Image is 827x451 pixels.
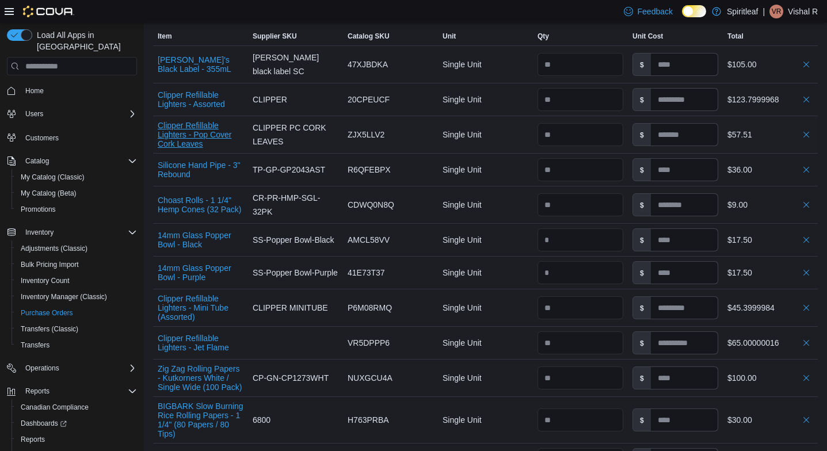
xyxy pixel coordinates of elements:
[21,107,48,121] button: Users
[25,387,49,396] span: Reports
[16,290,112,304] a: Inventory Manager (Classic)
[253,413,270,427] span: 6800
[633,367,651,389] label: $
[633,53,651,75] label: $
[21,276,70,285] span: Inventory Count
[533,27,628,45] button: Qty
[21,173,85,182] span: My Catalog (Classic)
[633,297,651,319] label: $
[158,121,243,148] button: Clipper Refillable Lighters - Pop Cover Cork Leaves
[348,58,388,71] span: 47XJBDKA
[633,229,651,251] label: $
[16,290,137,304] span: Inventory Manager (Classic)
[438,331,533,354] div: Single Unit
[12,321,142,337] button: Transfers (Classic)
[12,289,142,305] button: Inventory Manager (Classic)
[21,244,87,253] span: Adjustments (Classic)
[348,301,392,315] span: P6M08RMQ
[723,27,818,45] button: Total
[21,341,49,350] span: Transfers
[438,158,533,181] div: Single Unit
[2,129,142,146] button: Customers
[25,364,59,373] span: Operations
[788,5,818,18] p: Vishal R
[348,128,384,142] span: ZJX5LLV2
[253,191,338,219] span: CR-PR-HMP-SGL-32PK
[25,133,59,143] span: Customers
[343,27,438,45] button: Catalog SKU
[348,233,390,247] span: AMCL58VV
[16,170,137,184] span: My Catalog (Classic)
[16,170,89,184] a: My Catalog (Classic)
[16,306,137,320] span: Purchase Orders
[23,6,74,17] img: Cova
[253,121,338,148] span: CLIPPER PC CORK LEAVES
[158,196,243,214] button: Choast Rolls - 1 1/4" Hemp Cones (32 Pack)
[21,308,73,318] span: Purchase Orders
[16,202,137,216] span: Promotions
[438,88,533,111] div: Single Unit
[253,32,297,41] span: Supplier SKU
[12,305,142,321] button: Purchase Orders
[438,408,533,431] div: Single Unit
[158,402,243,438] button: BIGBARK Slow Burning Rice Rolling Papers - 1 1/4" (80 Papers / 80 Tips)
[16,274,74,288] a: Inventory Count
[438,228,533,251] div: Single Unit
[633,159,651,181] label: $
[12,185,142,201] button: My Catalog (Beta)
[16,186,81,200] a: My Catalog (Beta)
[633,409,651,431] label: $
[763,5,765,18] p: |
[25,109,43,119] span: Users
[16,322,83,336] a: Transfers (Classic)
[158,90,243,109] button: Clipper Refillable Lighters - Assorted
[16,416,71,430] a: Dashboards
[253,51,338,78] span: [PERSON_NAME] black label SC
[727,163,813,177] div: $36.00
[727,93,813,106] div: $123.7999968
[21,83,137,98] span: Home
[158,231,243,249] button: 14mm Glass Popper Bowl - Black
[727,198,813,212] div: $9.00
[348,163,391,177] span: R6QFEBPX
[16,433,49,446] a: Reports
[253,233,334,247] span: SS-Popper Bowl-Black
[2,106,142,122] button: Users
[12,415,142,431] a: Dashboards
[12,169,142,185] button: My Catalog (Classic)
[2,360,142,376] button: Operations
[12,431,142,448] button: Reports
[348,32,390,41] span: Catalog SKU
[638,6,673,17] span: Feedback
[158,334,243,352] button: Clipper Refillable Lighters - Jet Flame
[769,5,783,18] div: Vishal R
[727,233,813,247] div: $17.50
[253,93,287,106] span: CLIPPER
[21,361,64,375] button: Operations
[32,29,137,52] span: Load All Apps in [GEOGRAPHIC_DATA]
[16,338,137,352] span: Transfers
[348,198,394,212] span: CDWQ0N8Q
[16,433,137,446] span: Reports
[158,263,243,282] button: 14mm Glass Popper Bowl - Purple
[21,130,137,144] span: Customers
[21,154,137,168] span: Catalog
[727,266,813,280] div: $17.50
[438,261,533,284] div: Single Unit
[12,201,142,217] button: Promotions
[158,364,243,392] button: Zig Zag Rolling Papers - Kutkorners White / Single Wide (100 Pack)
[248,27,343,45] button: Supplier SKU
[21,84,48,98] a: Home
[16,338,54,352] a: Transfers
[633,332,651,354] label: $
[12,337,142,353] button: Transfers
[633,262,651,284] label: $
[348,266,385,280] span: 41E73T37
[21,419,67,428] span: Dashboards
[16,416,137,430] span: Dashboards
[633,124,651,146] label: $
[25,86,44,95] span: Home
[16,202,60,216] a: Promotions
[21,435,45,444] span: Reports
[2,82,142,99] button: Home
